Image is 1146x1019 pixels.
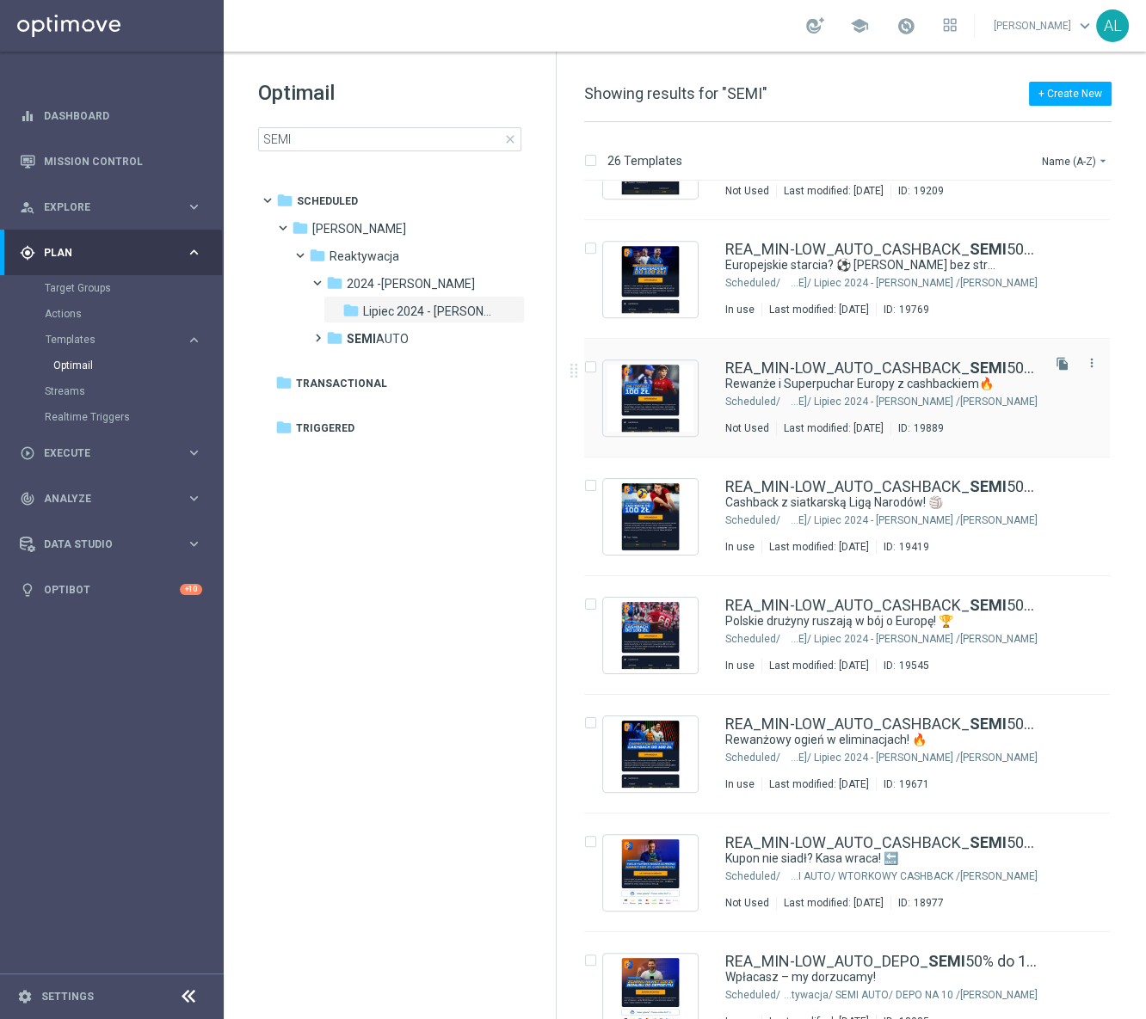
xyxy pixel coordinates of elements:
button: gps_fixed Plan keyboard_arrow_right [19,246,203,260]
div: In use [725,659,755,672]
a: Kupon nie siadł? Kasa wraca! 🔙 [725,850,998,867]
span: keyboard_arrow_down [1075,16,1094,35]
i: lightbulb [20,582,35,598]
span: Triggered [296,420,354,436]
i: arrow_drop_down [1096,154,1110,168]
div: Rewanżowy ogień w eliminacjach! 🔥 [725,732,1038,748]
div: In use [725,777,755,791]
div: Scheduled/ [725,869,780,883]
button: Data Studio keyboard_arrow_right [19,537,203,551]
div: Last modified: [DATE] [777,184,890,198]
div: +10 [180,584,202,595]
div: Data Studio [20,537,186,552]
span: 2024 -Antoni [347,276,475,292]
b: SEMI [970,596,1007,614]
div: Scheduled/Antoni L./Reaktywacja/2024 -Antoni/Lipiec 2024 - Antoni [783,395,1038,408]
div: ID: [876,659,929,672]
button: file_copy [1051,353,1074,375]
button: Templates keyboard_arrow_right [45,333,203,347]
span: Scheduled [297,193,358,209]
div: Explore [20,200,186,215]
span: Templates [46,335,169,345]
a: Target Groups [45,281,179,295]
span: Showing results for "SEMI" [584,84,767,102]
img: 19671.jpeg [607,721,693,788]
p: 26 Templates [607,153,682,169]
a: Streams [45,384,179,398]
div: Polskie drużyny ruszają w bój o Europę! 🏆 [725,613,1038,629]
a: REA_MIN-LOW_AUTO_DEPO_SEMI50% do 100 PLN_MONTHLY [725,954,1038,969]
div: Optibot [20,567,202,612]
button: more_vert [1083,353,1100,373]
i: folder [275,419,293,436]
a: REA_MIN-LOW_AUTO_CASHBACK_SEMI50% do 100 PLN_050825 [725,242,1038,257]
div: 18977 [914,896,944,910]
div: Target Groups [45,275,222,301]
div: lightbulb Optibot +10 [19,583,203,597]
div: Press SPACE to select this row. [567,813,1143,932]
button: track_changes Analyze keyboard_arrow_right [19,492,203,506]
b: SEMI [970,715,1007,733]
div: Press SPACE to select this row. [567,339,1143,457]
i: file_copy [1056,357,1069,371]
div: Last modified: [DATE] [777,896,890,910]
div: 19419 [899,540,929,554]
div: Scheduled/ [725,395,780,408]
b: SEMI [347,332,376,346]
div: Streams [45,378,222,404]
a: Realtime Triggers [45,410,179,424]
span: SEMI AUTO [347,331,409,347]
i: folder [275,374,293,391]
div: Scheduled/Antoni L./Reaktywacja/2024 -Antoni/Lipiec 2024 - Antoni [783,751,1038,764]
h1: Optimail [258,79,521,107]
span: school [850,16,869,35]
img: 19769.jpeg [607,246,693,313]
i: keyboard_arrow_right [186,244,202,261]
div: Execute [20,445,186,461]
div: In use [725,303,755,316]
div: Actions [45,301,222,327]
b: SEMI [970,359,1007,377]
i: folder [342,302,360,319]
b: SEMI [970,833,1007,851]
div: Mission Control [19,155,203,169]
div: ID: [876,303,929,316]
div: Plan [20,245,186,261]
a: Dashboard [44,93,202,138]
div: Dashboard [20,93,202,138]
span: Explore [44,202,186,212]
div: Press SPACE to select this row. [567,695,1143,813]
div: 19889 [914,421,944,435]
a: Optibot [44,567,180,612]
img: 19889.jpeg [607,365,693,432]
span: Lipiec 2024 - Antoni [363,304,497,319]
button: person_search Explore keyboard_arrow_right [19,200,203,214]
div: Scheduled/ [725,513,780,527]
i: keyboard_arrow_right [186,490,202,506]
div: ID: [890,896,944,910]
button: equalizer Dashboard [19,109,203,123]
div: 19769 [899,303,929,316]
a: Wpłacasz – my dorzucamy! [725,969,998,985]
i: settings [17,989,33,1004]
i: keyboard_arrow_right [186,199,202,215]
div: Last modified: [DATE] [762,777,876,791]
span: Analyze [44,494,186,504]
div: Press SPACE to select this row. [567,220,1143,339]
div: ID: [890,184,944,198]
i: more_vert [1085,356,1099,370]
span: Plan [44,248,186,258]
span: Data Studio [44,539,186,549]
b: SEMI [970,240,1007,258]
a: Europejskie starcia? ⚽ [PERSON_NAME] bez stresu! [725,257,998,273]
i: track_changes [20,491,35,506]
i: person_search [20,200,35,215]
a: Polskie drużyny ruszają w bój o Europę! 🏆 [725,613,998,629]
span: Antoni L. [312,221,406,236]
span: Execute [44,448,186,458]
div: Scheduled/ [725,988,780,1002]
div: Europejskie starcia? ⚽ Graj bez stresu! [725,257,1038,273]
